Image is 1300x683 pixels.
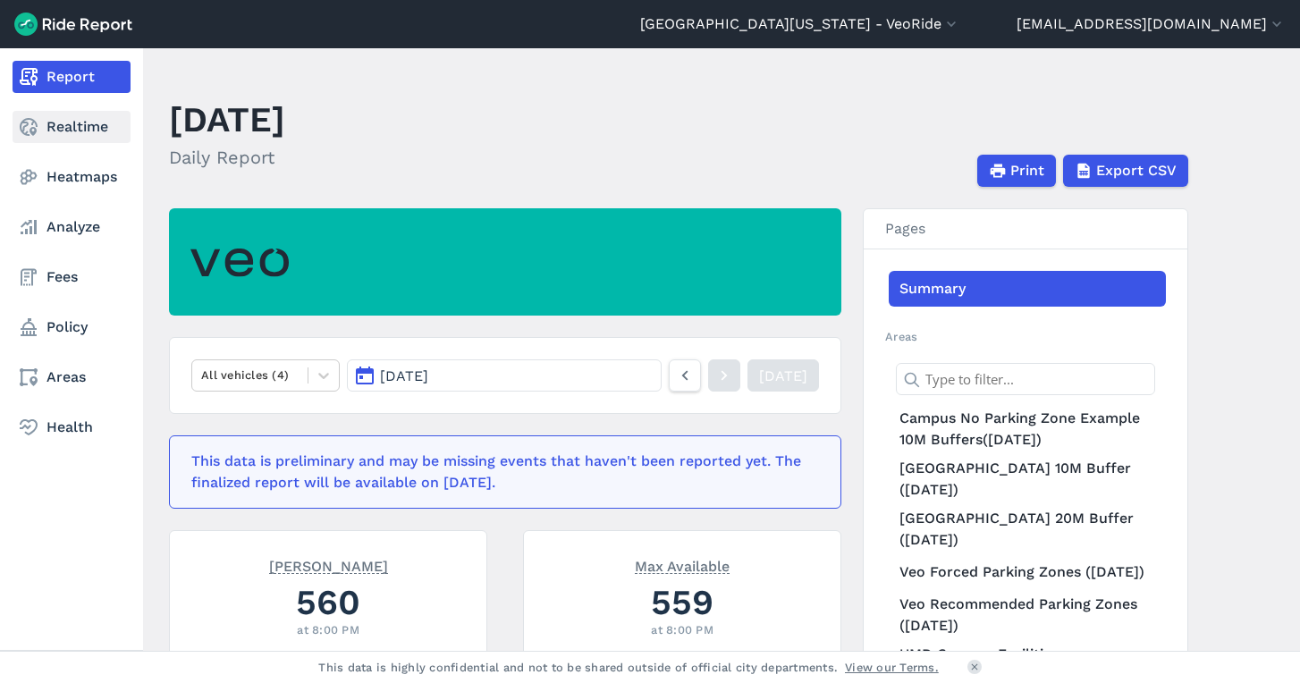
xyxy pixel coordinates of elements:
div: This data is preliminary and may be missing events that haven't been reported yet. The finalized ... [191,451,808,493]
div: at 8:00 PM [191,621,465,638]
a: Health [13,411,131,443]
a: [GEOGRAPHIC_DATA] 20M Buffer ([DATE]) [889,504,1166,554]
div: at 8:00 PM [545,621,819,638]
h1: [DATE] [169,95,285,144]
a: Veo Recommended Parking Zones ([DATE]) [889,590,1166,640]
button: Export CSV [1063,155,1188,187]
a: View our Terms. [845,659,939,676]
div: 560 [191,578,465,627]
img: Veo [190,238,289,287]
a: Summary [889,271,1166,307]
span: Print [1010,160,1044,181]
img: Ride Report [14,13,132,36]
span: [PERSON_NAME] [269,556,388,574]
button: [EMAIL_ADDRESS][DOMAIN_NAME] [1017,13,1286,35]
a: [GEOGRAPHIC_DATA] 10M Buffer ([DATE]) [889,454,1166,504]
a: Realtime [13,111,131,143]
button: [DATE] [347,359,662,392]
span: Max Available [635,556,730,574]
h3: Pages [864,209,1187,249]
a: Fees [13,261,131,293]
button: Print [977,155,1056,187]
span: Export CSV [1096,160,1177,181]
input: Type to filter... [896,363,1155,395]
a: Analyze [13,211,131,243]
button: [GEOGRAPHIC_DATA][US_STATE] - VeoRide [640,13,960,35]
h2: Daily Report [169,144,285,171]
div: 559 [545,578,819,627]
a: Heatmaps [13,161,131,193]
span: [DATE] [380,367,428,384]
a: Veo Forced Parking Zones ([DATE]) [889,554,1166,590]
a: Policy [13,311,131,343]
a: [DATE] [747,359,819,392]
a: Report [13,61,131,93]
h2: Areas [885,328,1166,345]
a: Campus No Parking Zone Example 10M Buffers([DATE]) [889,404,1166,454]
a: Areas [13,361,131,393]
